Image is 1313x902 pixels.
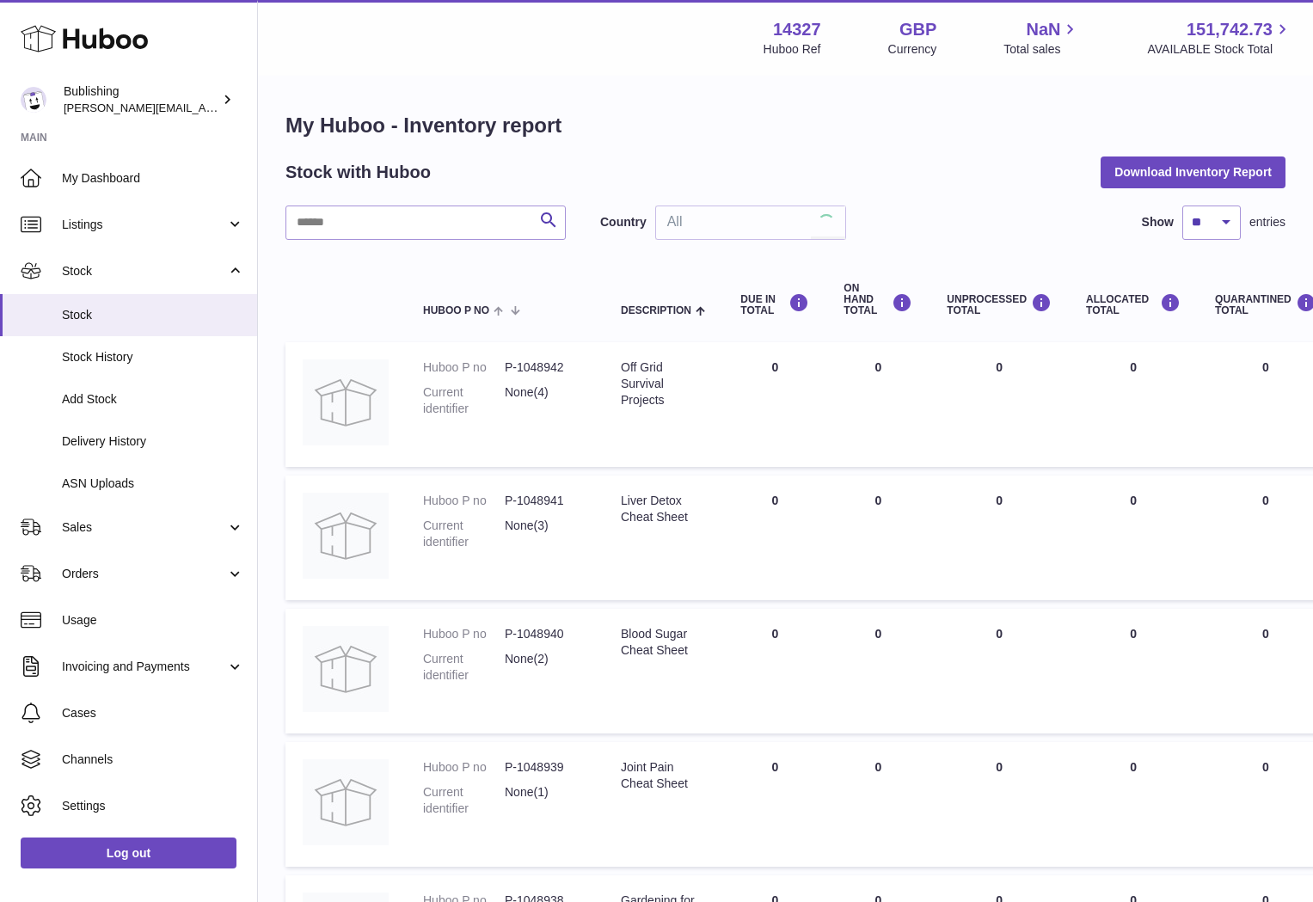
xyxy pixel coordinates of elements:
span: Stock [62,263,226,279]
span: 151,742.73 [1187,18,1273,41]
td: 0 [930,742,1069,867]
td: 0 [826,609,930,733]
td: 0 [826,476,930,600]
span: Invoicing and Payments [62,659,226,675]
dt: Current identifier [423,651,505,684]
dd: P-1048942 [505,359,586,376]
span: Description [621,305,691,316]
a: Log out [21,838,236,868]
button: Download Inventory Report [1101,156,1285,187]
img: product image [303,759,389,845]
td: 0 [723,342,826,467]
div: Currency [888,41,937,58]
div: ON HAND Total [844,283,912,317]
div: Bublishing [64,83,218,116]
span: 0 [1262,627,1269,641]
div: Blood Sugar Cheat Sheet [621,626,706,659]
dd: None(2) [505,651,586,684]
img: product image [303,626,389,712]
td: 0 [826,742,930,867]
span: 0 [1262,494,1269,507]
span: [PERSON_NAME][EMAIL_ADDRESS][DOMAIN_NAME] [64,101,345,114]
span: Add Stock [62,391,244,408]
div: Joint Pain Cheat Sheet [621,759,706,792]
span: Listings [62,217,226,233]
div: Off Grid Survival Projects [621,359,706,408]
div: Huboo Ref [764,41,821,58]
td: 0 [930,476,1069,600]
dt: Current identifier [423,784,505,817]
span: AVAILABLE Stock Total [1147,41,1292,58]
h2: Stock with Huboo [285,161,431,184]
div: ALLOCATED Total [1086,293,1181,316]
span: Delivery History [62,433,244,450]
dt: Huboo P no [423,626,505,642]
span: ASN Uploads [62,476,244,492]
td: 0 [1069,476,1198,600]
dd: P-1048939 [505,759,586,776]
span: 0 [1262,760,1269,774]
dd: P-1048941 [505,493,586,509]
span: Settings [62,798,244,814]
span: Huboo P no [423,305,489,316]
dt: Current identifier [423,384,505,417]
dd: None(4) [505,384,586,417]
span: Usage [62,612,244,629]
div: DUE IN TOTAL [740,293,809,316]
span: entries [1249,214,1285,230]
div: UNPROCESSED Total [947,293,1052,316]
td: 0 [1069,342,1198,467]
img: hamza@bublishing.com [21,87,46,113]
dd: None(1) [505,784,586,817]
strong: 14327 [773,18,821,41]
h1: My Huboo - Inventory report [285,112,1285,139]
a: 151,742.73 AVAILABLE Stock Total [1147,18,1292,58]
td: 0 [1069,742,1198,867]
span: Cases [62,705,244,721]
span: My Dashboard [62,170,244,187]
span: 0 [1262,360,1269,374]
dt: Huboo P no [423,359,505,376]
td: 0 [723,476,826,600]
td: 0 [723,742,826,867]
span: Stock [62,307,244,323]
span: Total sales [1003,41,1080,58]
td: 0 [723,609,826,733]
td: 0 [1069,609,1198,733]
div: Liver Detox Cheat Sheet [621,493,706,525]
span: Sales [62,519,226,536]
img: product image [303,493,389,579]
span: Stock History [62,349,244,365]
span: Channels [62,752,244,768]
dd: None(3) [505,518,586,550]
dt: Huboo P no [423,493,505,509]
td: 0 [930,609,1069,733]
dd: P-1048940 [505,626,586,642]
label: Country [600,214,647,230]
td: 0 [930,342,1069,467]
td: 0 [826,342,930,467]
a: NaN Total sales [1003,18,1080,58]
span: NaN [1026,18,1060,41]
span: Orders [62,566,226,582]
strong: GBP [899,18,936,41]
label: Show [1142,214,1174,230]
dt: Huboo P no [423,759,505,776]
img: product image [303,359,389,445]
dt: Current identifier [423,518,505,550]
